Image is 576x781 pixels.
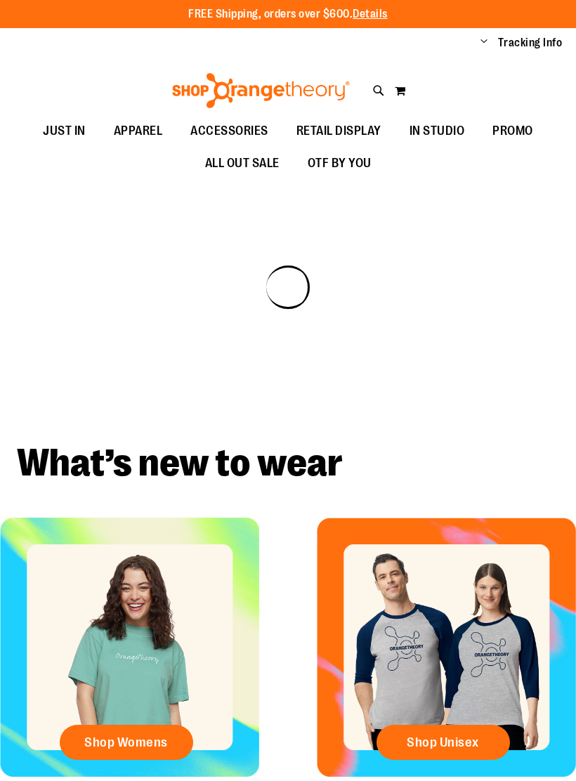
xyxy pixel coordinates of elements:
a: ALL OUT SALE [191,147,294,180]
a: JUST IN [29,115,100,147]
a: Shop Unisex [377,725,510,760]
span: ACCESSORIES [190,115,268,147]
button: Account menu [480,36,487,50]
a: ACCESSORIES [176,115,282,147]
span: ALL OUT SALE [205,147,280,179]
span: RETAIL DISPLAY [296,115,381,147]
h2: What’s new to wear [17,444,559,483]
a: IN STUDIO [395,115,479,147]
span: PROMO [492,115,533,147]
a: RETAIL DISPLAY [282,115,395,147]
span: Shop Womens [84,735,168,750]
a: APPAREL [100,115,177,147]
a: PROMO [478,115,547,147]
span: JUST IN [43,115,86,147]
span: APPAREL [114,115,163,147]
a: Details [353,8,388,20]
img: Shop Orangetheory [170,73,352,108]
a: Shop Womens [60,725,193,760]
a: OTF BY YOU [294,147,386,180]
p: FREE Shipping, orders over $600. [188,6,388,22]
span: IN STUDIO [410,115,465,147]
a: Tracking Info [498,35,563,51]
span: Shop Unisex [407,735,479,750]
span: OTF BY YOU [308,147,372,179]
